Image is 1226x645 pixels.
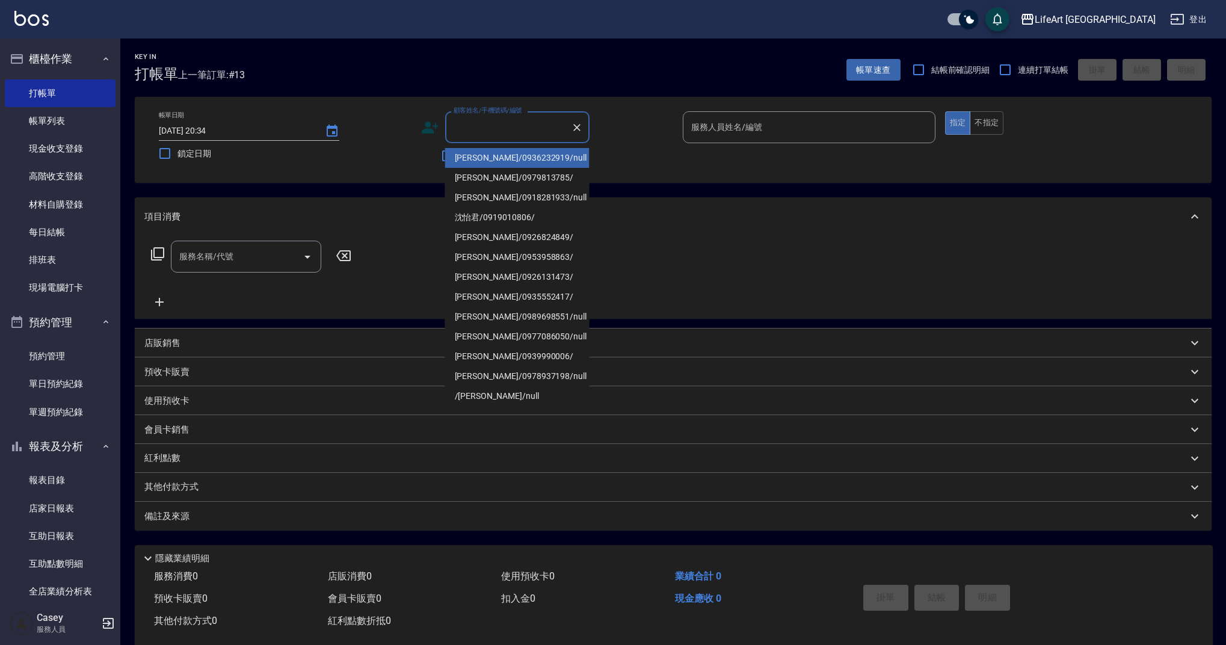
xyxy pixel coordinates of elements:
[154,570,198,582] span: 服務消費 0
[37,612,98,624] h5: Casey
[135,53,178,61] h2: Key In
[445,208,590,227] li: 沈怡君/0919010806/
[135,357,1212,386] div: 預收卡販賣
[501,570,555,582] span: 使用預收卡 0
[445,227,590,247] li: [PERSON_NAME]/0926824849/
[445,287,590,307] li: [PERSON_NAME]/0935552417/
[154,593,208,604] span: 預收卡販賣 0
[37,624,98,635] p: 服務人員
[445,307,590,327] li: [PERSON_NAME]/0989698551/null
[10,611,34,635] img: Person
[675,570,721,582] span: 業績合計 0
[1018,64,1068,76] span: 連續打單結帳
[5,135,116,162] a: 現金收支登錄
[318,117,347,146] button: Choose date, selected date is 2025-09-10
[135,329,1212,357] div: 店販銷售
[5,274,116,301] a: 現場電腦打卡
[5,578,116,605] a: 全店業績分析表
[501,593,535,604] span: 扣入金 0
[144,424,189,436] p: 會員卡銷售
[445,366,590,386] li: [PERSON_NAME]/0978937198/null
[144,337,180,350] p: 店販銷售
[144,481,205,494] p: 其他付款方式
[135,444,1212,473] div: 紅利點數
[14,11,49,26] img: Logo
[144,366,189,378] p: 預收卡販賣
[144,395,189,407] p: 使用預收卡
[1165,8,1212,31] button: 登出
[177,147,211,160] span: 鎖定日期
[445,148,590,168] li: [PERSON_NAME]/0936232919/null
[328,615,391,626] span: 紅利點數折抵 0
[328,570,372,582] span: 店販消費 0
[144,211,180,223] p: 項目消費
[5,522,116,550] a: 互助日報表
[445,327,590,347] li: [PERSON_NAME]/0977086050/null
[445,347,590,366] li: [PERSON_NAME]/0939990006/
[154,615,217,626] span: 其他付款方式 0
[5,495,116,522] a: 店家日報表
[178,67,245,82] span: 上一筆訂單:#13
[135,386,1212,415] div: 使用預收卡
[445,188,590,208] li: [PERSON_NAME]/0918281933/null
[5,162,116,190] a: 高階收支登錄
[454,106,522,115] label: 顧客姓名/手機號碼/編號
[135,197,1212,236] div: 項目消費
[846,59,901,81] button: 帳單速查
[5,79,116,107] a: 打帳單
[159,111,184,120] label: 帳單日期
[1015,7,1160,32] button: LifeArt [GEOGRAPHIC_DATA]
[135,415,1212,444] div: 會員卡銷售
[445,247,590,267] li: [PERSON_NAME]/0953958863/
[675,593,721,604] span: 現金應收 0
[328,593,381,604] span: 會員卡販賣 0
[568,119,585,136] button: Clear
[5,43,116,75] button: 櫃檯作業
[5,550,116,578] a: 互助點數明細
[970,111,1003,135] button: 不指定
[931,64,990,76] span: 結帳前確認明細
[135,66,178,82] h3: 打帳單
[144,510,189,523] p: 備註及來源
[144,452,186,465] p: 紅利點數
[5,107,116,135] a: 帳單列表
[135,473,1212,502] div: 其他付款方式
[445,386,590,406] li: /[PERSON_NAME]/null
[5,431,116,462] button: 報表及分析
[5,246,116,274] a: 排班表
[159,121,313,141] input: YYYY/MM/DD hh:mm
[985,7,1009,31] button: save
[5,307,116,338] button: 預約管理
[5,466,116,494] a: 報表目錄
[5,191,116,218] a: 材料自購登錄
[5,218,116,246] a: 每日結帳
[298,247,317,267] button: Open
[155,552,209,565] p: 隱藏業績明細
[445,267,590,287] li: [PERSON_NAME]/0926131473/
[945,111,971,135] button: 指定
[445,168,590,188] li: [PERSON_NAME]/0979813785/
[5,398,116,426] a: 單週預約紀錄
[1035,12,1156,27] div: LifeArt [GEOGRAPHIC_DATA]
[135,502,1212,531] div: 備註及來源
[5,370,116,398] a: 單日預約紀錄
[5,342,116,370] a: 預約管理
